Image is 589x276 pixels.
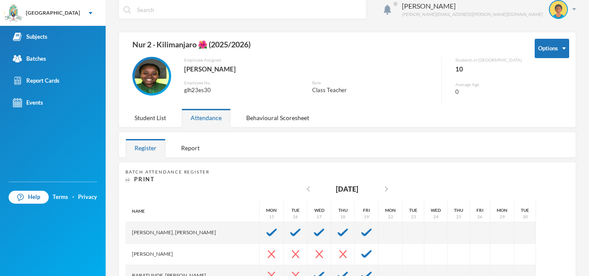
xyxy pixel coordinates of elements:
span: Batch Attendance Register [125,169,210,174]
div: Tue [409,207,417,214]
div: Thu [454,207,463,214]
div: Subjects [13,32,47,41]
div: Employee Assigned [184,57,435,63]
div: Thu [338,207,348,214]
div: Students in [GEOGRAPHIC_DATA] [455,57,522,63]
div: [DATE] [336,184,358,194]
div: Student List [125,109,175,127]
span: Print [134,176,155,183]
button: Options [535,39,569,58]
div: Wed [314,207,324,214]
div: 19 [364,214,369,220]
div: Class Teacher [312,86,435,95]
div: Tue [291,207,300,214]
div: [GEOGRAPHIC_DATA] [26,9,80,17]
div: 15 [269,214,274,220]
div: 29 [500,214,505,220]
div: 17 [316,214,322,220]
img: logo [5,5,22,22]
div: 30 [523,214,528,220]
div: Average Age [455,81,522,88]
div: [PERSON_NAME][EMAIL_ADDRESS][PERSON_NAME][DOMAIN_NAME] [402,11,542,18]
div: Register [125,139,166,157]
div: Fri [476,207,483,214]
div: Role [312,80,435,86]
div: 24 [433,214,439,220]
i: chevron_left [303,184,313,194]
div: [PERSON_NAME] [125,244,260,265]
div: Wed [431,207,441,214]
div: Behavioural Scoresheet [237,109,318,127]
a: Terms [53,193,68,202]
div: Report [172,139,209,157]
div: Nur 2 - Kilimanjaro 🌺 (2025/2026) [125,39,522,57]
div: 22 [388,214,393,220]
div: Mon [266,207,277,214]
div: 23 [411,214,416,220]
div: Mon [385,207,396,214]
div: [PERSON_NAME] [402,1,542,11]
div: 0 [455,88,522,96]
div: 25 [456,214,461,220]
div: Employee No. [184,80,299,86]
img: EMPLOYEE [135,59,169,93]
div: Report Cards [13,76,60,85]
div: 16 [293,214,298,220]
div: Batches [13,54,46,63]
img: search [123,6,131,14]
div: Attendance [182,109,231,127]
i: chevron_right [381,184,392,194]
div: Fri [363,207,370,214]
div: 26 [477,214,482,220]
div: 18 [340,214,345,220]
a: Privacy [78,193,97,202]
div: [PERSON_NAME], [PERSON_NAME] [125,222,260,244]
div: Mon [497,207,508,214]
div: Events [13,98,43,107]
div: glh23es30 [184,86,299,95]
a: Help [9,191,49,204]
div: 10 [455,63,522,74]
img: STUDENT [550,1,567,18]
div: · [72,193,74,202]
div: Tue [521,207,529,214]
div: [PERSON_NAME] [184,63,435,74]
div: Name [125,201,260,222]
